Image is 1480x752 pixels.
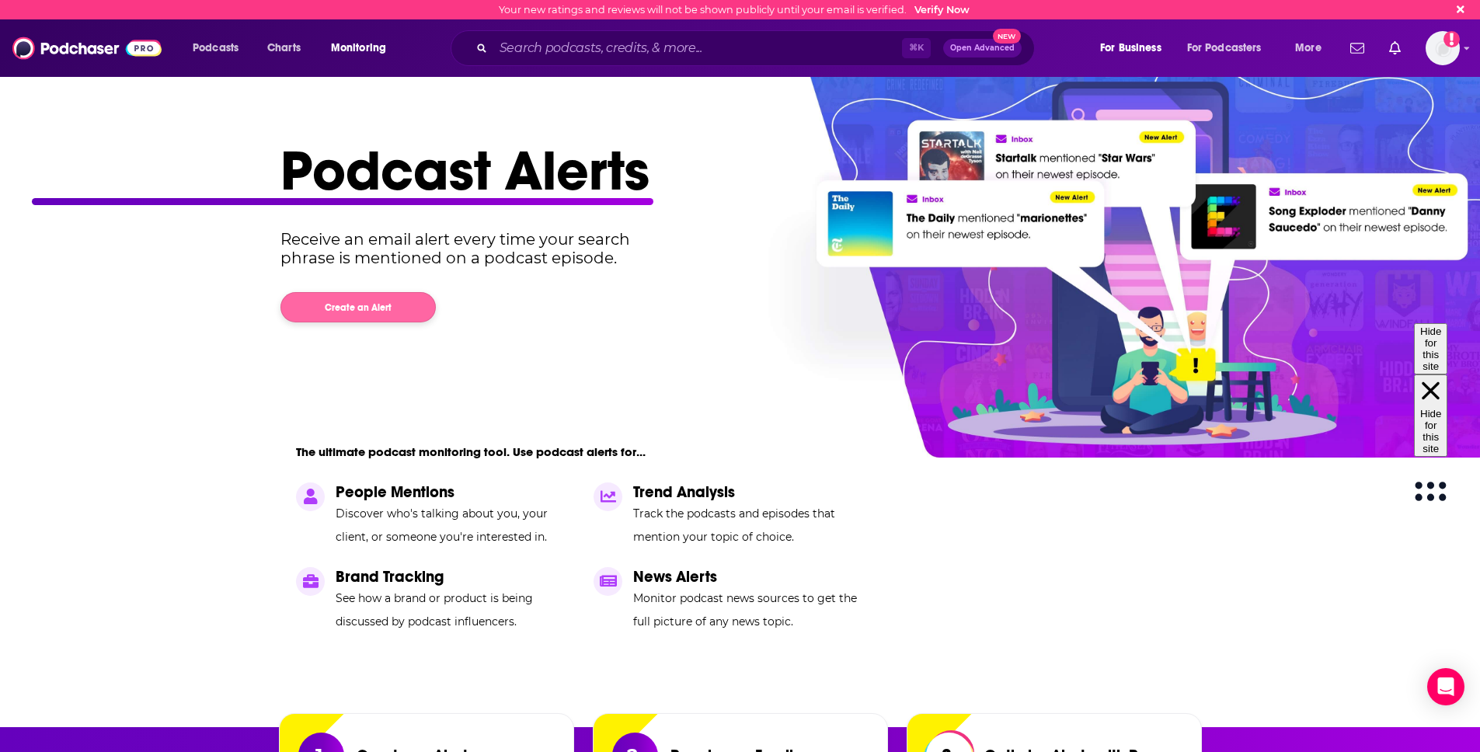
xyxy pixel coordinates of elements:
p: See how a brand or product is being discussed by podcast influencers. [336,587,575,633]
button: Show profile menu [1426,31,1460,65]
span: Podcasts [193,37,239,59]
p: News Alerts [633,567,872,587]
button: open menu [1089,36,1181,61]
button: open menu [1177,36,1284,61]
p: Track the podcasts and episodes that mention your topic of choice. [633,502,872,548]
p: The ultimate podcast monitoring tool. Use podcast alerts for... [296,444,646,459]
div: Your new ratings and reviews will not be shown publicly until your email is verified. [499,4,970,16]
a: Show notifications dropdown [1344,35,1370,61]
button: Create an Alert [280,292,436,322]
div: Open Intercom Messenger [1427,668,1464,705]
span: More [1295,37,1322,59]
img: Podchaser - Follow, Share and Rate Podcasts [12,33,162,63]
h1: Podcast Alerts [280,137,1188,205]
p: Discover who's talking about you, your client, or someone you're interested in. [336,502,575,548]
button: Open AdvancedNew [943,39,1022,57]
span: Open Advanced [950,44,1015,52]
p: Receive an email alert every time your search phrase is mentioned on a podcast episode. [280,230,659,267]
p: People Mentions [336,482,575,502]
a: Verify Now [914,4,970,16]
span: ⌘ K [902,38,931,58]
span: New [993,29,1021,44]
p: Brand Tracking [336,567,575,587]
span: Charts [267,37,301,59]
p: Trend Analysis [633,482,872,502]
svg: Email not verified [1443,31,1460,47]
input: Search podcasts, credits, & more... [493,36,902,61]
span: For Business [1100,37,1161,59]
img: User Profile [1426,31,1460,65]
a: Show notifications dropdown [1383,35,1407,61]
button: open menu [182,36,259,61]
button: open menu [320,36,406,61]
span: For Podcasters [1187,37,1262,59]
a: Charts [257,36,310,61]
span: Monitoring [331,37,386,59]
button: open menu [1284,36,1341,61]
span: Logged in as PodResearchSSM [1426,31,1460,65]
div: Search podcasts, credits, & more... [465,30,1050,66]
p: Monitor podcast news sources to get the full picture of any news topic. [633,587,872,633]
